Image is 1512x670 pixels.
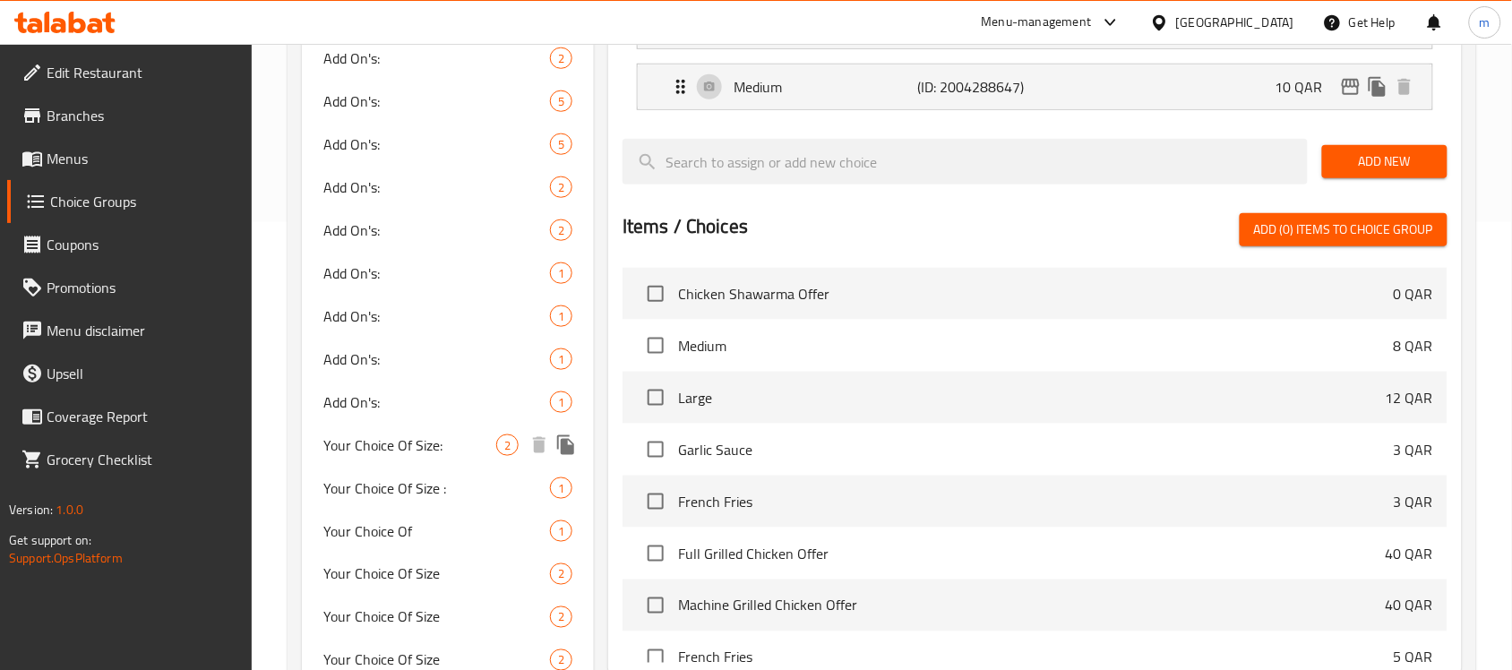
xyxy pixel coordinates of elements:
[553,432,580,459] button: duplicate
[7,180,253,223] a: Choice Groups
[323,348,550,370] span: Add On's:
[323,520,550,542] span: Your Choice Of
[7,137,253,180] a: Menus
[302,596,594,639] div: Your Choice Of Size2
[302,381,594,424] div: Add On's:1
[637,275,674,313] span: Select choice
[1480,13,1491,32] span: m
[302,37,594,80] div: Add On's:2
[7,438,253,481] a: Grocery Checklist
[323,305,550,327] span: Add On's:
[302,252,594,295] div: Add On's:1
[496,434,519,456] div: Choices
[9,546,123,570] a: Support.OpsPlatform
[323,434,496,456] span: Your Choice Of Size:
[1336,150,1433,173] span: Add New
[550,262,572,284] div: Choices
[550,176,572,198] div: Choices
[551,523,571,540] span: 1
[7,266,253,309] a: Promotions
[323,391,550,413] span: Add On's:
[323,262,550,284] span: Add On's:
[551,265,571,282] span: 1
[1364,73,1391,100] button: duplicate
[550,391,572,413] div: Choices
[551,308,571,325] span: 1
[302,424,594,467] div: Your Choice Of Size:2deleteduplicate
[637,483,674,520] span: Select choice
[551,351,571,368] span: 1
[1276,76,1337,98] p: 10 QAR
[9,498,53,521] span: Version:
[1394,439,1433,460] p: 3 QAR
[1386,543,1433,564] p: 40 QAR
[550,606,572,628] div: Choices
[678,335,1394,356] span: Medium
[7,51,253,94] a: Edit Restaurant
[550,90,572,112] div: Choices
[323,219,550,241] span: Add On's:
[323,176,550,198] span: Add On's:
[7,352,253,395] a: Upsell
[323,90,550,112] span: Add On's:
[550,520,572,542] div: Choices
[678,491,1394,512] span: French Fries
[637,379,674,417] span: Select choice
[551,50,571,67] span: 2
[47,449,238,470] span: Grocery Checklist
[302,166,594,209] div: Add On's:2
[623,139,1308,185] input: search
[7,395,253,438] a: Coverage Report
[1394,647,1433,668] p: 5 QAR
[1176,13,1294,32] div: [GEOGRAPHIC_DATA]
[7,309,253,352] a: Menu disclaimer
[47,148,238,169] span: Menus
[637,535,674,572] span: Select choice
[678,387,1386,408] span: Large
[678,647,1394,668] span: French Fries
[1391,73,1418,100] button: delete
[551,394,571,411] span: 1
[323,47,550,69] span: Add On's:
[497,437,518,454] span: 2
[323,477,550,499] span: Your Choice Of Size :
[550,219,572,241] div: Choices
[550,305,572,327] div: Choices
[1394,283,1433,305] p: 0 QAR
[1240,213,1448,246] button: Add (0) items to choice group
[302,553,594,596] div: Your Choice Of Size2
[550,477,572,499] div: Choices
[47,406,238,427] span: Coverage Report
[323,563,550,585] span: Your Choice Of Size
[7,223,253,266] a: Coupons
[917,76,1040,98] p: (ID: 2004288647)
[50,191,238,212] span: Choice Groups
[1337,73,1364,100] button: edit
[323,606,550,628] span: Your Choice Of Size
[47,62,238,83] span: Edit Restaurant
[47,234,238,255] span: Coupons
[1394,491,1433,512] p: 3 QAR
[9,528,91,552] span: Get support on:
[302,510,594,553] div: Your Choice Of1
[550,133,572,155] div: Choices
[302,338,594,381] div: Add On's:1
[678,283,1394,305] span: Chicken Shawarma Offer
[47,363,238,384] span: Upsell
[623,213,748,240] h2: Items / Choices
[550,563,572,585] div: Choices
[47,277,238,298] span: Promotions
[550,348,572,370] div: Choices
[551,136,571,153] span: 5
[982,12,1092,33] div: Menu-management
[47,105,238,126] span: Branches
[302,80,594,123] div: Add On's:5
[302,123,594,166] div: Add On's:5
[1386,595,1433,616] p: 40 QAR
[551,222,571,239] span: 2
[637,431,674,468] span: Select choice
[47,320,238,341] span: Menu disclaimer
[734,76,917,98] p: Medium
[551,93,571,110] span: 5
[302,209,594,252] div: Add On's:2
